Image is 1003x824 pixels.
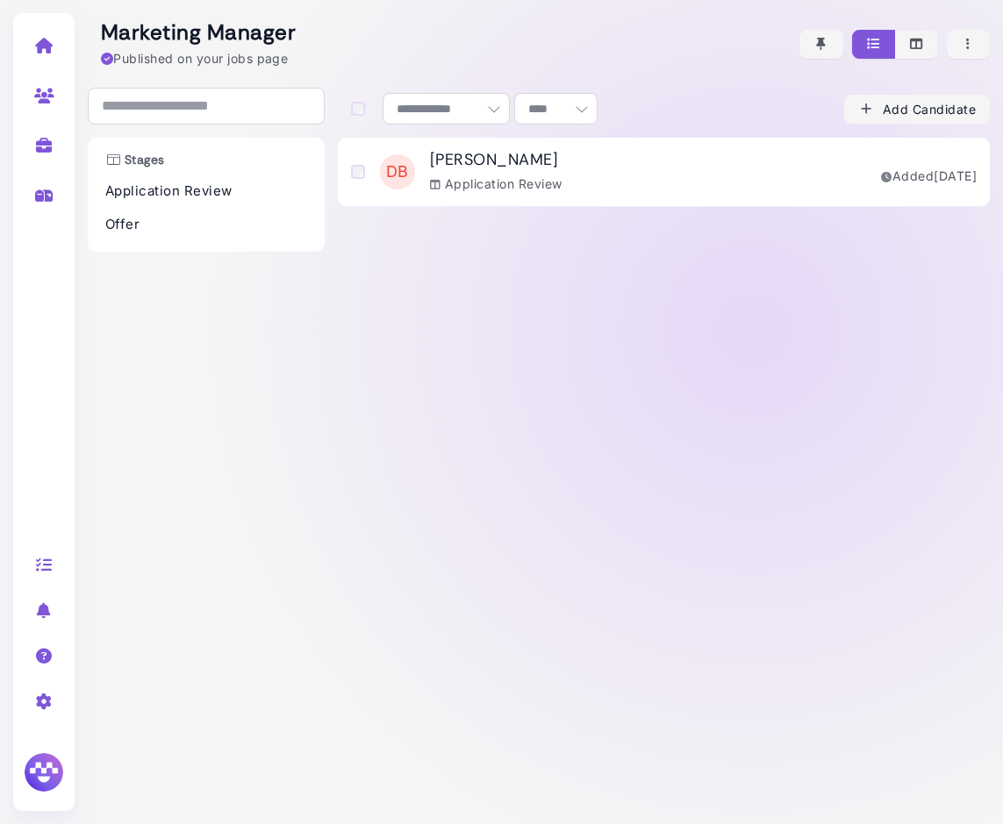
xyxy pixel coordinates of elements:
h3: Stages [97,153,174,167]
div: Application Review [430,174,562,193]
img: Megan [22,750,66,794]
button: Add Candidate [844,95,990,124]
time: Sep 12, 2025 [934,168,977,183]
div: Add Candidate [858,100,976,118]
div: Added [881,167,977,185]
p: Application Review [105,181,307,202]
h2: Marketing Manager [101,20,296,46]
div: Published on your jobs page [101,49,288,67]
h3: [PERSON_NAME] [430,151,562,170]
p: Offer [105,215,307,235]
span: DB [380,154,415,189]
